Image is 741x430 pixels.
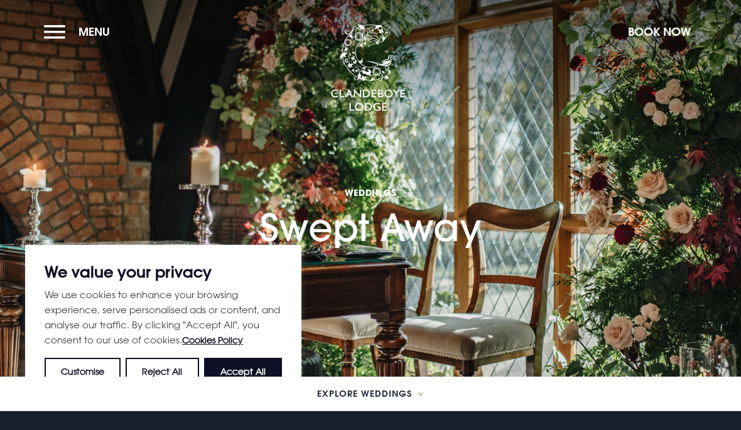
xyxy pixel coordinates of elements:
p: We value your privacy [45,264,282,279]
div: We value your privacy [25,245,301,405]
p: We use cookies to enhance your browsing experience, serve personalised ads or content, and analys... [45,287,282,348]
button: Reject All [126,358,198,385]
button: Customise [45,358,121,385]
button: Book Now [622,18,697,45]
a: Cookies Policy [182,335,243,345]
span: Weddings [260,186,481,198]
span: Menu [78,24,110,39]
img: Clandeboye Lodge [330,24,406,112]
button: Accept All [204,358,282,385]
button: Menu [44,18,116,45]
span: Explore Weddings [317,389,412,398]
h1: Swept Away [260,133,481,250]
